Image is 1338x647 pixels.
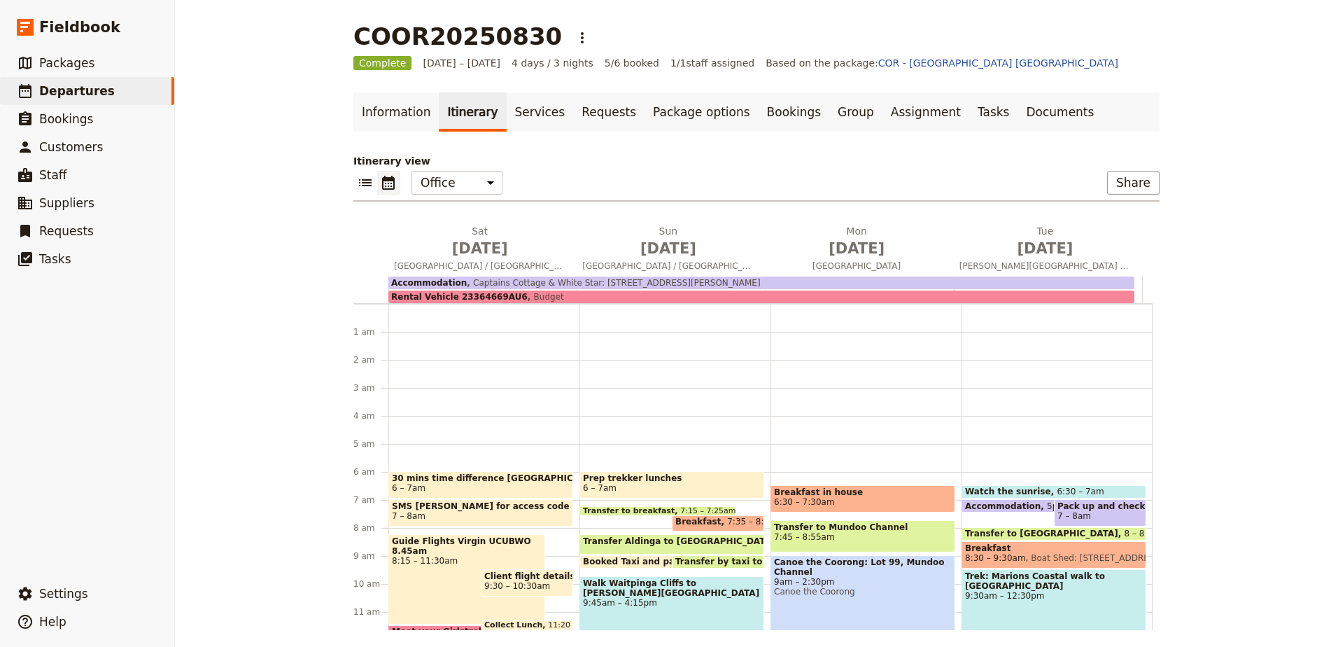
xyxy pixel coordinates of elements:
span: 7:15 – 7:25am [680,507,735,515]
span: Help [39,615,66,629]
span: Bookings [39,112,93,126]
h2: Sat [394,224,565,259]
span: 30 mins time difference [GEOGRAPHIC_DATA] [392,473,570,483]
button: Sat [DATE][GEOGRAPHIC_DATA] / [GEOGRAPHIC_DATA] / [GEOGRAPHIC_DATA] [388,224,577,276]
span: Settings [39,587,88,601]
div: Breakfast in house6:30 – 7:30am [770,485,955,513]
span: Trek: Marions Coastal walk to [GEOGRAPHIC_DATA] [965,571,1143,591]
span: 4 days / 3 nights [512,56,593,70]
div: Breakfast7:35 – 8:10am [672,515,764,531]
div: Accommodation5pm – 7amCaptains Cottage & White Star: [STREET_ADDRESS][PERSON_NAME] [962,499,1118,513]
div: 11 am [353,606,388,618]
div: Booked Taxi and paid for: 7312461 PEN [579,555,736,569]
div: Prep trekker lunches6 – 7am [579,471,764,499]
a: Assignment [882,92,969,132]
span: Breakfast in house [774,487,952,497]
h2: Mon [771,224,943,259]
span: Canoe the Coorong [774,587,952,597]
span: Breakfast [675,517,727,527]
a: Services [507,92,574,132]
span: SMS [PERSON_NAME] for access code for cottage [392,501,570,511]
span: Departures [39,84,115,98]
a: Package options [645,92,758,132]
span: 9:30am – 12:30pm [965,591,1143,601]
button: Share [1107,171,1160,195]
span: Accommodation [965,501,1047,510]
span: Complete [353,56,411,70]
span: 7 – 8am [392,511,425,521]
p: Itinerary view [353,154,1160,168]
a: Tasks [969,92,1018,132]
span: Transfer to [GEOGRAPHIC_DATA] [965,529,1125,538]
button: Calendar view [377,171,400,195]
button: Sun [DATE][GEOGRAPHIC_DATA] / [GEOGRAPHIC_DATA] [577,224,765,276]
span: [GEOGRAPHIC_DATA] / [GEOGRAPHIC_DATA] [577,260,759,272]
div: 10 am [353,578,388,590]
span: 6:30 – 7:30am [774,497,835,507]
div: 1 am [353,326,388,338]
button: Mon [DATE][GEOGRAPHIC_DATA] [766,224,954,276]
div: Breakfast8:30 – 9:30amBoat Shed: [STREET_ADDRESS] [962,541,1146,569]
span: [GEOGRAPHIC_DATA] / [GEOGRAPHIC_DATA] / [GEOGRAPHIC_DATA] [388,260,571,272]
span: 9am – 2:30pm [774,577,952,587]
span: Prep trekker lunches [583,473,761,483]
span: Captains Cottage & White Star: [STREET_ADDRESS][PERSON_NAME] [467,278,760,288]
span: [PERSON_NAME][GEOGRAPHIC_DATA] / [GEOGRAPHIC_DATA] [954,260,1136,272]
div: Client flight details9:30 – 10:30am [481,569,573,597]
div: Transfer to [GEOGRAPHIC_DATA]8 – 8:30am [962,527,1146,541]
span: Watch the sunrise [965,487,1057,496]
span: Fieldbook [39,17,120,38]
span: Breakfast [965,543,1143,553]
span: 11:20 – 11:45am [548,621,613,629]
span: Customers [39,140,103,154]
div: Pack up and check out7 – 8am [1054,499,1146,527]
div: Transfer Aldinga to [GEOGRAPHIC_DATA]/[PERSON_NAME][GEOGRAPHIC_DATA] [579,534,764,555]
span: 6:30 – 7am [1057,487,1104,496]
span: Collect Lunch [484,621,548,629]
div: 8 am [353,522,388,534]
div: 7 am [353,494,388,506]
span: Accommodation [391,278,467,288]
div: 6 am [353,466,388,478]
h2: Sun [582,224,754,259]
div: Transfer to breakfast7:15 – 7:25am [579,506,736,516]
a: Group [829,92,882,132]
span: Tasks [39,252,71,266]
a: Requests [573,92,645,132]
a: Bookings [759,92,829,132]
span: 9:45am – 4:15pm [583,598,761,608]
div: Guide Flights Virgin UCUBWO 8.45am8:15 – 11:30am [388,534,545,625]
span: Requests [39,224,94,238]
span: 8:15 – 11:30am [392,556,542,566]
span: Booked Taxi and paid for: 7312461 PEN [583,557,775,566]
span: [DATE] [582,238,754,259]
span: Boat Shed: [STREET_ADDRESS] [1026,553,1163,563]
span: Walk Waitpinga Cliffs to [PERSON_NAME][GEOGRAPHIC_DATA] [583,578,761,598]
span: Guide Flights Virgin UCUBWO 8.45am [392,536,542,556]
span: 6 – 7am [583,483,617,493]
a: COR - [GEOGRAPHIC_DATA] [GEOGRAPHIC_DATA] [878,57,1118,69]
span: 5pm – 7am [1047,501,1094,510]
div: Transfer by taxi to start of walk [672,555,764,569]
span: [GEOGRAPHIC_DATA] [766,260,948,272]
div: AccommodationCaptains Cottage & White Star: [STREET_ADDRESS][PERSON_NAME] [388,277,1134,289]
div: Rental Vehicle 23364669AU6BudgetAccommodationCaptains Cottage & White Star: [STREET_ADDRESS][PERS... [388,276,1143,303]
span: Meet your Girlstrek guide at [GEOGRAPHIC_DATA] [392,627,633,636]
span: Transfer Aldinga to [GEOGRAPHIC_DATA]/[PERSON_NAME][GEOGRAPHIC_DATA] [583,536,961,546]
span: 8:30 – 9:30am [965,553,1026,563]
a: Information [353,92,439,132]
h2: Tue [959,224,1131,259]
button: List view [353,171,377,195]
span: Transfer by taxi to start of walk [675,557,831,566]
span: 8 – 8:30am [1125,529,1171,538]
span: [DATE] [771,238,943,259]
div: 2 am [353,354,388,366]
a: Documents [1017,92,1102,132]
button: Actions [570,26,594,50]
span: 9:30 – 10:30am [484,581,550,591]
div: 3 am [353,382,388,394]
span: Suppliers [39,196,94,210]
span: Budget [528,292,564,302]
span: 1 / 1 staff assigned [670,56,754,70]
div: Rental Vehicle 23364669AU6Budget [388,291,1134,303]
